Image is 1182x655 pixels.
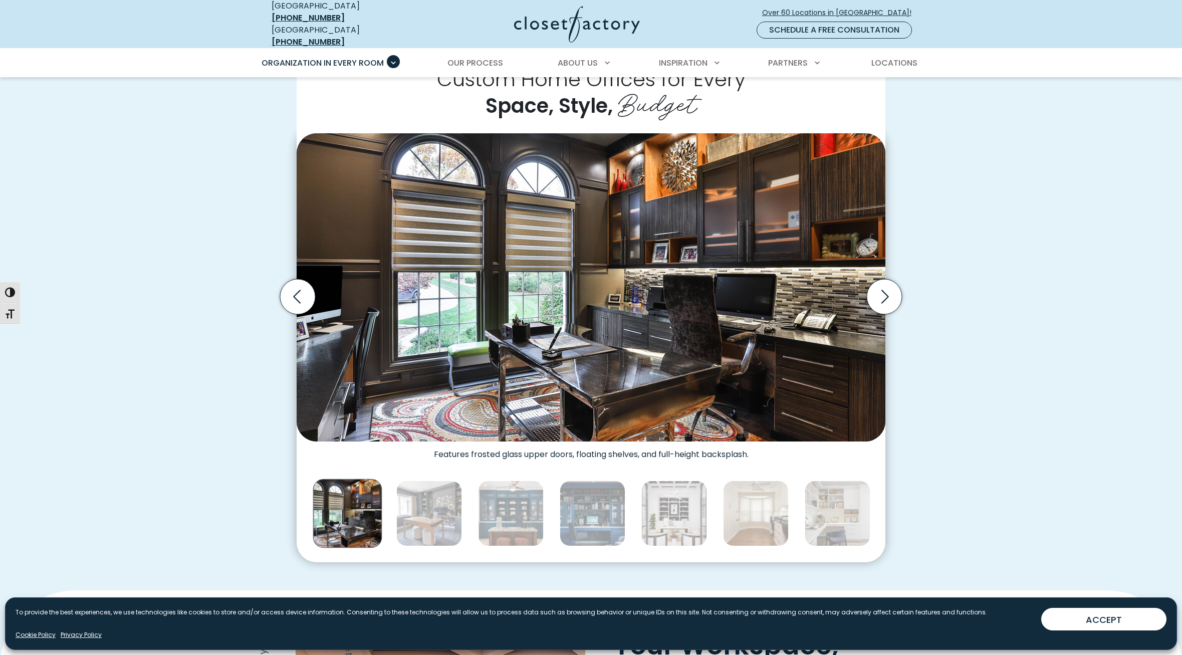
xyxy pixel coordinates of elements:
[768,57,808,69] span: Partners
[313,479,382,548] img: Sophisticated home office with dark wood cabinetry, metallic backsplash, under-cabinet lighting, ...
[272,24,417,48] div: [GEOGRAPHIC_DATA]
[297,442,885,460] figcaption: Features frosted glass upper doors, floating shelves, and full-height backsplash.
[478,481,544,546] img: Built-in blue cabinetry with mesh-front doors and open shelving displays accessories like labeled...
[641,481,707,546] img: Office wall unit with lower drawers and upper open shelving with black backing.
[16,608,987,617] p: To provide the best experiences, we use technologies like cookies to store and/or access device i...
[396,481,462,546] img: Modern home office with floral accent wallpaper, matte charcoal built-ins, and a light oak desk f...
[618,81,697,121] span: Budget
[762,4,920,22] a: Over 60 Locations in [GEOGRAPHIC_DATA]!
[560,481,625,546] img: Custom home office with blue built-ins, glass-front cabinets, adjustable shelving, custom drawer ...
[1041,608,1166,630] button: ACCEPT
[486,92,613,120] span: Space, Style,
[723,481,789,546] img: Home office with built-in wall bed to transform space into guest room. Dual work stations built i...
[276,275,319,318] button: Previous slide
[805,481,870,546] img: Home office with concealed built-in wall bed, wraparound desk, and open shelving.
[757,22,912,39] a: Schedule a Free Consultation
[447,57,503,69] span: Our Process
[16,630,56,639] a: Cookie Policy
[297,133,885,442] img: Sophisticated home office with dark wood cabinetry, metallic backsplash, under-cabinet lighting, ...
[262,57,384,69] span: Organization in Every Room
[871,57,917,69] span: Locations
[61,630,102,639] a: Privacy Policy
[255,49,928,77] nav: Primary Menu
[762,8,919,18] span: Over 60 Locations in [GEOGRAPHIC_DATA]!
[437,65,746,93] span: Custom Home Offices for Every
[558,57,598,69] span: About Us
[863,275,906,318] button: Next slide
[272,36,345,48] a: [PHONE_NUMBER]
[514,6,640,43] img: Closet Factory Logo
[659,57,707,69] span: Inspiration
[272,12,345,24] a: [PHONE_NUMBER]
